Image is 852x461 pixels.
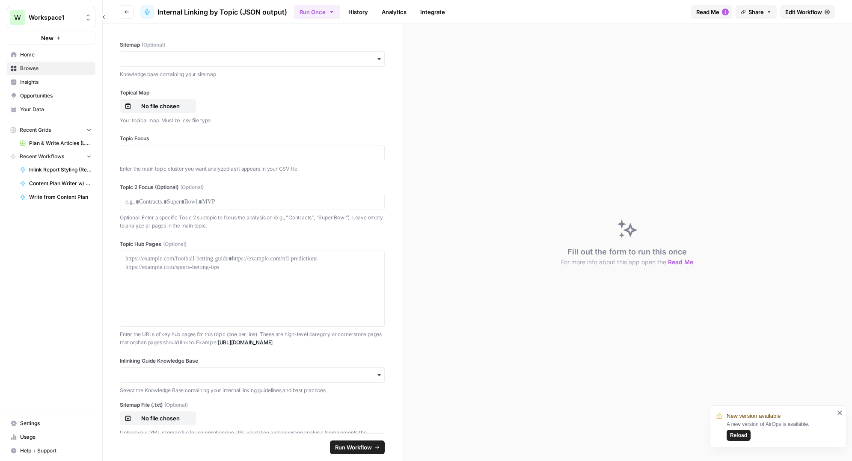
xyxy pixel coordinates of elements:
[16,177,95,190] a: Content Plan Writer w/ Visual Suggestions
[29,166,92,174] span: Inlink Report Styling (Reformat JSON to HTML)
[727,412,781,420] span: New version available
[691,5,732,19] button: Read Me
[7,417,95,430] a: Settings
[180,183,204,191] span: (Optional)
[157,7,287,17] span: Internal Linking by Topic (JSON output)
[561,258,693,266] button: For more info about this app open the Read Me
[133,414,188,423] p: No file chosen
[120,99,196,113] button: No file chosen
[7,444,95,458] button: Help + Support
[7,75,95,89] a: Insights
[7,430,95,444] a: Usage
[20,447,92,455] span: Help + Support
[7,150,95,163] button: Recent Workflows
[7,62,95,75] a: Browse
[377,5,412,19] a: Analytics
[120,135,385,142] label: Topic Focus
[561,246,693,266] div: Fill out the form to run this once
[120,183,385,191] label: Topic 2 Focus (Optional)
[20,106,92,113] span: Your Data
[727,430,751,441] button: Reload
[780,5,835,19] a: Edit Workflow
[29,193,92,201] span: Write from Content Plan
[14,12,21,23] span: W
[29,180,92,187] span: Content Plan Writer w/ Visual Suggestions
[20,433,92,441] span: Usage
[20,126,51,134] span: Recent Grids
[20,153,64,160] span: Recent Workflows
[20,65,92,72] span: Browse
[120,357,385,365] label: Inlinking Guide Knowledge Base
[7,48,95,62] a: Home
[20,420,92,427] span: Settings
[837,409,843,416] button: close
[7,89,95,103] a: Opportunities
[748,8,764,16] span: Share
[7,7,95,28] button: Workspace: Workspace1
[29,139,92,147] span: Plan & Write Articles (LUSPS)
[29,13,80,22] span: Workspace1
[736,5,777,19] button: Share
[727,420,834,441] div: A new version of AirOps is available.
[668,258,693,266] span: Read Me
[785,8,822,16] span: Edit Workflow
[7,124,95,136] button: Recent Grids
[140,5,287,19] a: Internal Linking by Topic (JSON output)
[120,330,385,347] p: Enter the URLs of key hub pages for this topic (one per line). These are high-level category or c...
[120,411,196,425] button: No file chosen
[330,440,385,454] button: Run Workflow
[41,34,53,42] span: New
[218,339,273,346] a: [URL][DOMAIN_NAME]
[20,51,92,59] span: Home
[20,92,92,100] span: Opportunities
[120,70,385,79] p: Knowledge base containing your sitemap
[120,428,385,445] p: Upload your XML sitemap file for comprehensive URL validation and coverage analysis (complements ...
[120,165,385,173] p: Enter the main topic cluster you want analyzed as it appears in your CSV file
[294,5,340,19] button: Run Once
[163,240,187,248] span: (Optional)
[120,213,385,230] p: Optional: Enter a specific Topic 2 subtopic to focus the analysis on (e.g., "Contracts", "Super B...
[20,78,92,86] span: Insights
[120,89,385,97] label: Topical Map
[120,116,385,125] p: Your topical map. Must be .csv file type.
[7,32,95,44] button: New
[335,443,372,452] span: Run Workflow
[120,41,385,49] label: Sitemap
[120,240,385,248] label: Topic Hub Pages
[164,401,188,409] span: (Optional)
[7,103,95,116] a: Your Data
[16,136,95,150] a: Plan & Write Articles (LUSPS)
[142,41,165,49] span: (Optional)
[120,386,385,395] p: Select the Knowledge Base containing your internal linking guidelines and best practices
[133,102,188,110] p: No file chosen
[16,163,95,177] a: Inlink Report Styling (Reformat JSON to HTML)
[16,190,95,204] a: Write from Content Plan
[696,8,719,16] span: Read Me
[415,5,450,19] a: Integrate
[343,5,373,19] a: History
[730,431,747,439] span: Reload
[120,401,385,409] label: Sitemap File (.txt)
